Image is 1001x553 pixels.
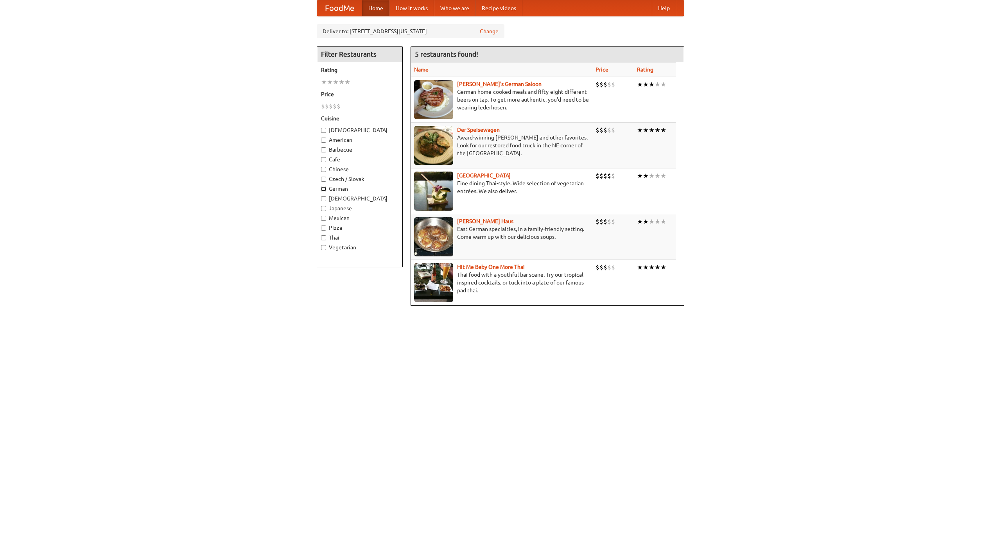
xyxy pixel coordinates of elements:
a: Price [596,66,608,73]
input: Chinese [321,167,326,172]
a: [GEOGRAPHIC_DATA] [457,172,511,179]
a: Rating [637,66,653,73]
input: [DEMOGRAPHIC_DATA] [321,128,326,133]
label: [DEMOGRAPHIC_DATA] [321,195,398,202]
li: $ [611,126,615,134]
ng-pluralize: 5 restaurants found! [415,50,478,58]
label: Barbecue [321,146,398,154]
li: $ [603,263,607,272]
a: [PERSON_NAME]'s German Saloon [457,81,542,87]
input: Pizza [321,225,326,231]
input: Thai [321,235,326,240]
img: esthers.jpg [414,80,453,119]
label: Cafe [321,156,398,163]
li: ★ [655,172,660,180]
input: Czech / Slovak [321,177,326,182]
p: Award-winning [PERSON_NAME] and other favorites. Look for our restored food truck in the NE corne... [414,134,589,157]
a: Home [362,0,389,16]
li: $ [611,217,615,226]
li: $ [607,217,611,226]
li: ★ [643,126,649,134]
li: ★ [637,80,643,89]
input: Japanese [321,206,326,211]
p: German home-cooked meals and fifty-eight different beers on tap. To get more authentic, you'd nee... [414,88,589,111]
li: $ [611,172,615,180]
a: Der Speisewagen [457,127,500,133]
li: ★ [643,172,649,180]
li: ★ [327,78,333,86]
li: $ [596,80,599,89]
label: Vegetarian [321,243,398,251]
a: How it works [389,0,434,16]
h4: Filter Restaurants [317,47,402,62]
li: ★ [660,172,666,180]
img: kohlhaus.jpg [414,217,453,256]
li: $ [321,102,325,111]
li: ★ [643,263,649,272]
label: Chinese [321,165,398,173]
li: $ [596,263,599,272]
li: $ [596,172,599,180]
li: $ [603,217,607,226]
img: babythai.jpg [414,263,453,302]
li: ★ [649,80,655,89]
li: ★ [660,80,666,89]
li: ★ [660,126,666,134]
p: Thai food with a youthful bar scene. Try our tropical inspired cocktails, or tuck into a plate of... [414,271,589,294]
input: Barbecue [321,147,326,152]
li: $ [333,102,337,111]
li: $ [611,263,615,272]
a: Hit Me Baby One More Thai [457,264,525,270]
h5: Price [321,90,398,98]
li: ★ [660,217,666,226]
a: Who we are [434,0,475,16]
input: [DEMOGRAPHIC_DATA] [321,196,326,201]
li: $ [607,80,611,89]
label: Japanese [321,204,398,212]
input: American [321,138,326,143]
li: $ [599,126,603,134]
li: ★ [333,78,339,86]
li: ★ [637,263,643,272]
a: Name [414,66,429,73]
input: Vegetarian [321,245,326,250]
p: Fine dining Thai-style. Wide selection of vegetarian entrées. We also deliver. [414,179,589,195]
input: German [321,186,326,191]
li: ★ [649,217,655,226]
img: satay.jpg [414,172,453,211]
h5: Rating [321,66,398,74]
li: $ [599,172,603,180]
input: Cafe [321,157,326,162]
li: $ [603,126,607,134]
li: ★ [649,126,655,134]
li: ★ [655,217,660,226]
li: $ [325,102,329,111]
li: $ [599,80,603,89]
h5: Cuisine [321,115,398,122]
div: Deliver to: [STREET_ADDRESS][US_STATE] [317,24,504,38]
li: ★ [637,172,643,180]
label: Thai [321,234,398,242]
li: $ [596,126,599,134]
li: $ [596,217,599,226]
li: ★ [637,217,643,226]
li: ★ [655,126,660,134]
label: German [321,185,398,193]
li: $ [599,263,603,272]
li: ★ [660,263,666,272]
li: $ [599,217,603,226]
a: [PERSON_NAME] Haus [457,218,513,224]
input: Mexican [321,216,326,221]
li: ★ [344,78,350,86]
a: Recipe videos [475,0,522,16]
li: ★ [649,263,655,272]
li: ★ [339,78,344,86]
img: speisewagen.jpg [414,126,453,165]
label: Mexican [321,214,398,222]
li: ★ [643,217,649,226]
label: [DEMOGRAPHIC_DATA] [321,126,398,134]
